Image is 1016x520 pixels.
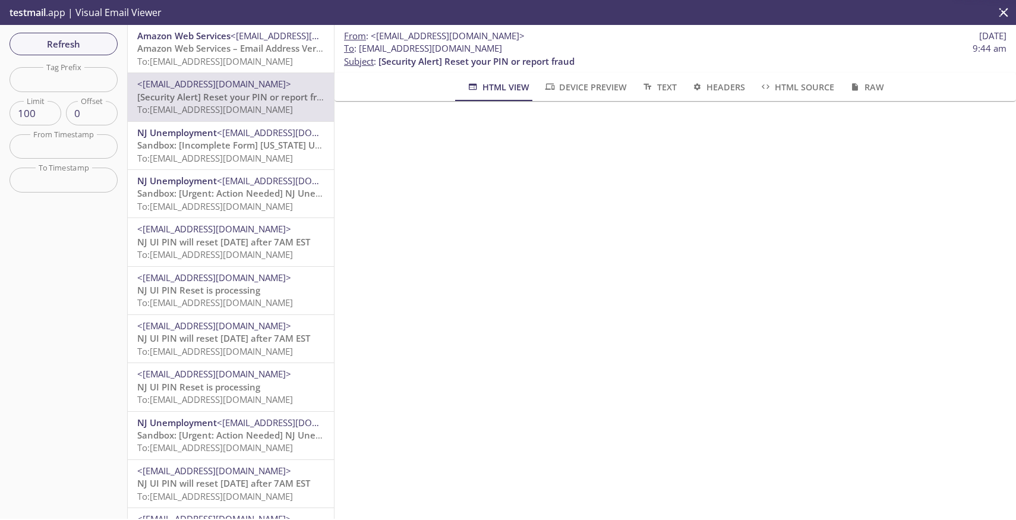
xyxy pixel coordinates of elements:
span: NJ UI PIN will reset [DATE] after 7AM EST [137,477,310,489]
span: Text [641,80,676,94]
span: NJ UI PIN Reset is processing [137,284,260,296]
span: To: [EMAIL_ADDRESS][DOMAIN_NAME] [137,200,293,212]
span: To: [EMAIL_ADDRESS][DOMAIN_NAME] [137,55,293,67]
span: To: [EMAIL_ADDRESS][DOMAIN_NAME] [137,345,293,357]
span: To: [EMAIL_ADDRESS][DOMAIN_NAME] [137,442,293,453]
span: Subject [344,55,374,67]
span: <[EMAIL_ADDRESS][DOMAIN_NAME]> [137,78,291,90]
span: : [344,30,525,42]
span: To: [EMAIL_ADDRESS][DOMAIN_NAME] [137,152,293,164]
span: testmail [10,6,46,19]
p: : [344,42,1006,68]
div: <[EMAIL_ADDRESS][DOMAIN_NAME]>NJ UI PIN Reset is processingTo:[EMAIL_ADDRESS][DOMAIN_NAME] [128,267,334,314]
span: : [EMAIL_ADDRESS][DOMAIN_NAME] [344,42,502,55]
div: <[EMAIL_ADDRESS][DOMAIN_NAME]>NJ UI PIN Reset is processingTo:[EMAIL_ADDRESS][DOMAIN_NAME] [128,363,334,411]
span: To: [EMAIL_ADDRESS][DOMAIN_NAME] [137,297,293,308]
span: To: [EMAIL_ADDRESS][DOMAIN_NAME] [137,248,293,260]
span: HTML View [466,80,529,94]
span: NJ Unemployment [137,127,217,138]
span: From [344,30,366,42]
span: To: [EMAIL_ADDRESS][DOMAIN_NAME] [137,103,293,115]
span: 9:44 am [973,42,1006,55]
span: Raw [848,80,884,94]
span: <[EMAIL_ADDRESS][DOMAIN_NAME]> [217,417,371,428]
span: [Security Alert] Reset your PIN or report fraud [137,91,333,103]
button: Refresh [10,33,118,55]
span: NJ UI PIN Reset is processing [137,381,260,393]
span: <[EMAIL_ADDRESS][DOMAIN_NAME]> [217,175,371,187]
span: NJ UI PIN will reset [DATE] after 7AM EST [137,236,310,248]
span: Sandbox: [Urgent: Action Needed] NJ Unemployment Insurance Claim [137,429,437,441]
span: <[EMAIL_ADDRESS][DOMAIN_NAME]> [137,465,291,477]
div: <[EMAIL_ADDRESS][DOMAIN_NAME]>NJ UI PIN will reset [DATE] after 7AM ESTTo:[EMAIL_ADDRESS][DOMAIN_... [128,460,334,508]
div: NJ Unemployment<[EMAIL_ADDRESS][DOMAIN_NAME]>Sandbox: [Urgent: Action Needed] NJ Unemployment Ins... [128,170,334,218]
span: <[EMAIL_ADDRESS][DOMAIN_NAME]> [137,320,291,332]
span: To: [EMAIL_ADDRESS][DOMAIN_NAME] [137,490,293,502]
div: Amazon Web Services<[EMAIL_ADDRESS][DOMAIN_NAME]>Amazon Web Services – Email Address Verification... [128,25,334,73]
span: <[EMAIL_ADDRESS][DOMAIN_NAME]> [231,30,384,42]
span: NJ UI PIN will reset [DATE] after 7AM EST [137,332,310,344]
span: [DATE] [979,30,1006,42]
span: [Security Alert] Reset your PIN or report fraud [378,55,575,67]
span: Refresh [19,36,108,52]
span: <[EMAIL_ADDRESS][DOMAIN_NAME]> [217,127,371,138]
span: To [344,42,354,54]
div: <[EMAIL_ADDRESS][DOMAIN_NAME]>NJ UI PIN will reset [DATE] after 7AM ESTTo:[EMAIL_ADDRESS][DOMAIN_... [128,315,334,363]
span: Device Preview [544,80,627,94]
span: <[EMAIL_ADDRESS][DOMAIN_NAME]> [137,223,291,235]
div: NJ Unemployment<[EMAIL_ADDRESS][DOMAIN_NAME]>Sandbox: [Urgent: Action Needed] NJ Unemployment Ins... [128,412,334,459]
span: Headers [691,80,745,94]
span: To: [EMAIL_ADDRESS][DOMAIN_NAME] [137,393,293,405]
span: <[EMAIL_ADDRESS][DOMAIN_NAME]> [371,30,525,42]
span: Amazon Web Services [137,30,231,42]
div: <[EMAIL_ADDRESS][DOMAIN_NAME]>NJ UI PIN will reset [DATE] after 7AM ESTTo:[EMAIL_ADDRESS][DOMAIN_... [128,218,334,266]
span: Amazon Web Services – Email Address Verification Request in region [GEOGRAPHIC_DATA] ([GEOGRAPHIC... [137,42,667,54]
span: NJ Unemployment [137,417,217,428]
div: NJ Unemployment<[EMAIL_ADDRESS][DOMAIN_NAME]>Sandbox: [Incomplete Form] [US_STATE] Unemployment I... [128,122,334,169]
span: Sandbox: [Incomplete Form] [US_STATE] Unemployment Insurance Claim [137,139,448,151]
span: <[EMAIL_ADDRESS][DOMAIN_NAME]> [137,272,291,283]
div: <[EMAIL_ADDRESS][DOMAIN_NAME]>[Security Alert] Reset your PIN or report fraudTo:[EMAIL_ADDRESS][D... [128,73,334,121]
span: HTML Source [759,80,834,94]
span: <[EMAIL_ADDRESS][DOMAIN_NAME]> [137,368,291,380]
span: NJ Unemployment [137,175,217,187]
span: Sandbox: [Urgent: Action Needed] NJ Unemployment Insurance Claim [137,187,437,199]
